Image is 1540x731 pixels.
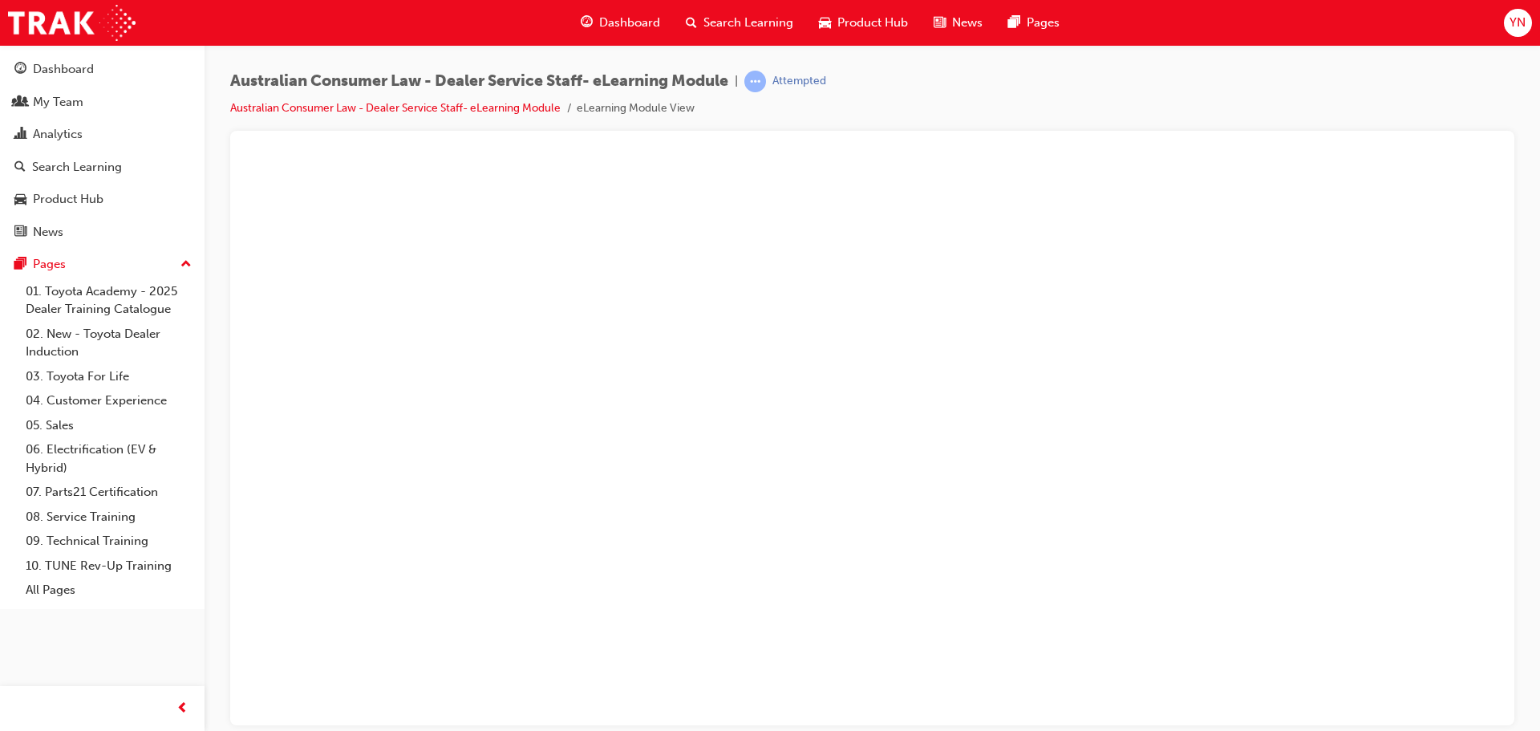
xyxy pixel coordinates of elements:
a: Australian Consumer Law - Dealer Service Staff- eLearning Module [230,101,561,115]
span: YN [1510,14,1526,32]
span: Pages [1027,14,1060,32]
span: Search Learning [703,14,793,32]
button: Pages [6,250,198,279]
span: search-icon [14,160,26,175]
button: DashboardMy TeamAnalyticsSearch LearningProduct HubNews [6,51,198,250]
a: Dashboard [6,55,198,84]
a: Search Learning [6,152,198,182]
span: news-icon [14,225,26,240]
a: 03. Toyota For Life [19,364,198,389]
a: 01. Toyota Academy - 2025 Dealer Training Catalogue [19,279,198,322]
span: Product Hub [837,14,908,32]
a: 06. Electrification (EV & Hybrid) [19,437,198,480]
span: prev-icon [176,699,188,719]
a: My Team [6,87,198,117]
span: people-icon [14,95,26,110]
div: Attempted [772,74,826,89]
a: guage-iconDashboard [568,6,673,39]
a: search-iconSearch Learning [673,6,806,39]
a: Analytics [6,120,198,149]
a: News [6,217,198,247]
a: car-iconProduct Hub [806,6,921,39]
span: guage-icon [581,13,593,33]
span: search-icon [686,13,697,33]
span: pages-icon [14,258,26,272]
span: News [952,14,983,32]
a: 05. Sales [19,413,198,438]
div: Product Hub [33,190,103,209]
span: car-icon [819,13,831,33]
a: 09. Technical Training [19,529,198,554]
span: pages-icon [1008,13,1020,33]
span: chart-icon [14,128,26,142]
div: My Team [33,93,83,112]
div: Dashboard [33,60,94,79]
a: news-iconNews [921,6,995,39]
li: eLearning Module View [577,99,695,118]
div: News [33,223,63,242]
div: Analytics [33,125,83,144]
span: up-icon [180,254,192,275]
span: Australian Consumer Law - Dealer Service Staff- eLearning Module [230,72,728,91]
img: Trak [8,5,136,41]
span: news-icon [934,13,946,33]
button: YN [1504,9,1532,37]
div: Pages [33,255,66,274]
a: 08. Service Training [19,505,198,530]
span: learningRecordVerb_ATTEMPT-icon [744,71,766,92]
div: Search Learning [32,158,122,177]
a: 10. TUNE Rev-Up Training [19,554,198,579]
span: Dashboard [599,14,660,32]
a: Product Hub [6,185,198,214]
a: pages-iconPages [995,6,1072,39]
span: car-icon [14,193,26,207]
a: 02. New - Toyota Dealer Induction [19,322,198,364]
span: guage-icon [14,63,26,77]
span: | [735,72,738,91]
a: All Pages [19,578,198,603]
a: 07. Parts21 Certification [19,480,198,505]
a: 04. Customer Experience [19,388,198,413]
